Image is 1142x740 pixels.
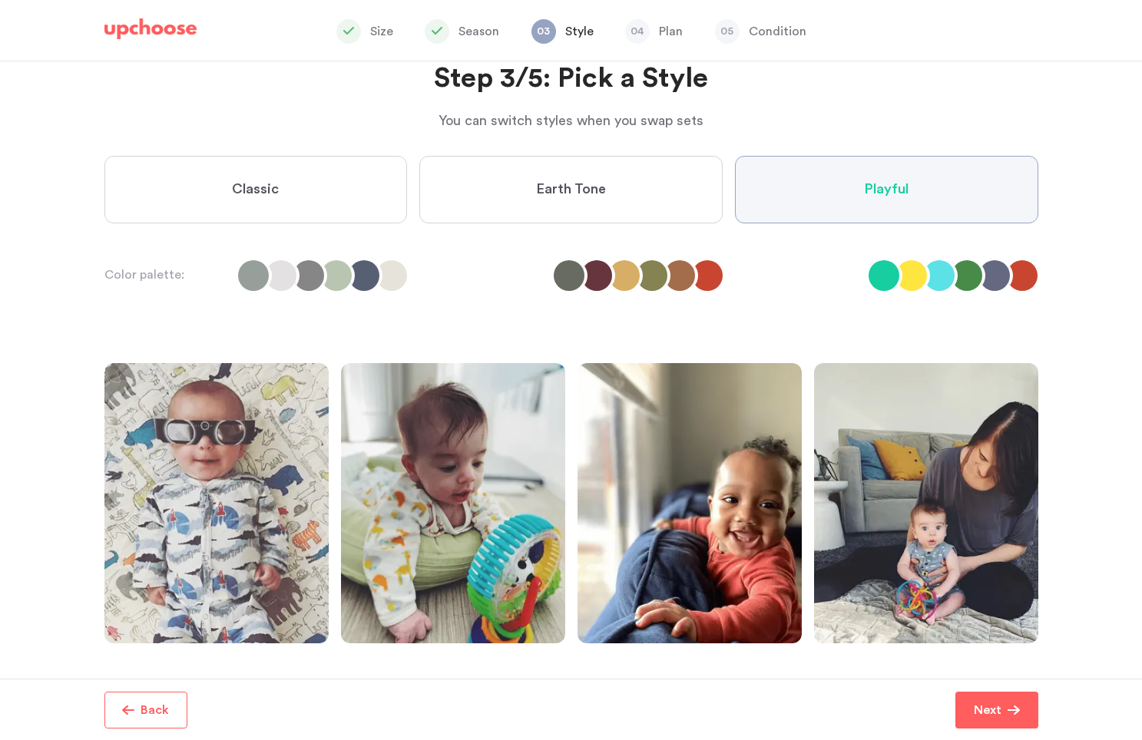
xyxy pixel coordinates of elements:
[104,61,1038,97] h2: Step 3/5: Pick a Style
[531,19,556,44] span: 03
[864,180,909,199] span: Playful
[749,22,806,41] p: Condition
[104,18,197,40] img: UpChoose
[458,22,499,41] p: Season
[565,22,594,41] p: Style
[659,22,683,41] p: Plan
[232,180,279,199] span: Classic
[104,18,197,47] a: UpChoose
[141,701,169,719] p: Back
[955,692,1038,728] button: Next
[715,19,740,44] span: 05
[439,114,703,127] span: You can switch styles when you swap sets
[536,180,606,199] span: Earth Tone
[370,22,393,41] p: Size
[104,692,187,728] button: Back
[974,701,1001,719] p: Next
[625,19,650,44] span: 04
